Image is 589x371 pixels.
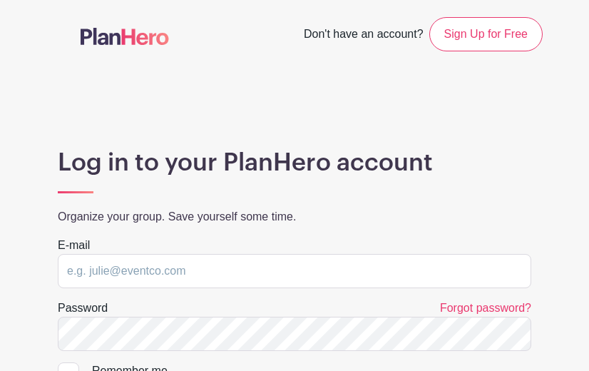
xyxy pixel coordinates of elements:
[58,300,108,317] label: Password
[58,237,90,254] label: E-mail
[304,20,424,51] span: Don't have an account?
[58,148,531,178] h1: Log in to your PlanHero account
[81,28,169,45] img: logo-507f7623f17ff9eddc593b1ce0a138ce2505c220e1c5a4e2b4648c50719b7d32.svg
[58,254,531,288] input: e.g. julie@eventco.com
[440,302,531,314] a: Forgot password?
[58,208,531,225] p: Organize your group. Save yourself some time.
[429,17,543,51] a: Sign Up for Free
